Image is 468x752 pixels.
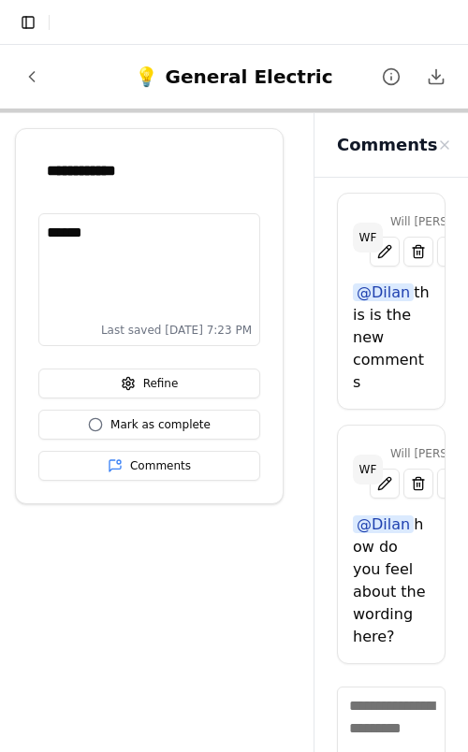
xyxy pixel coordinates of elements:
span: Refine [143,376,179,391]
div: 💡 General Electric [135,64,332,90]
span: Mark as complete [110,417,211,432]
span: WF [353,223,383,253]
button: Back to Projects [15,60,49,94]
span: • [390,214,467,229]
span: WF [353,455,383,484]
span: • [390,446,467,461]
button: Comments [38,451,260,481]
span: @Dilan [353,283,414,301]
span: @Dilan [353,515,414,533]
button: Close sidebar [437,128,452,162]
button: Project details [374,60,408,94]
h2: Comments [337,132,437,158]
span: this is the new comments [353,283,430,391]
button: Mark as complete [38,410,260,440]
button: Refine [38,369,260,398]
span: Last saved [DATE] 7:23 PM [101,323,252,338]
span: Comments [130,458,191,473]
